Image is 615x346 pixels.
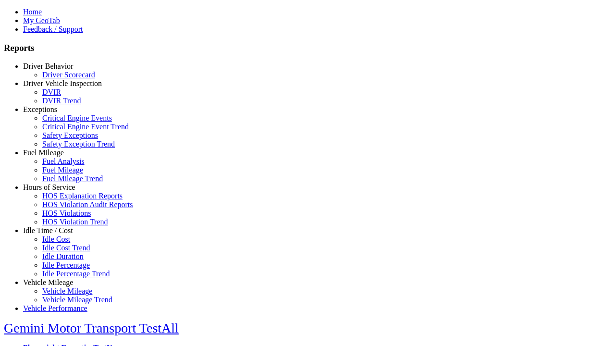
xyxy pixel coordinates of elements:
[42,174,103,183] a: Fuel Mileage Trend
[23,25,83,33] a: Feedback / Support
[23,16,60,25] a: My GeoTab
[23,148,64,157] a: Fuel Mileage
[23,105,57,113] a: Exceptions
[42,123,129,131] a: Critical Engine Event Trend
[23,79,102,87] a: Driver Vehicle Inspection
[42,166,83,174] a: Fuel Mileage
[23,226,73,235] a: Idle Time / Cost
[4,321,179,335] a: Gemini Motor Transport TestAll
[42,296,112,304] a: Vehicle Mileage Trend
[42,200,133,209] a: HOS Violation Audit Reports
[42,244,90,252] a: Idle Cost Trend
[23,304,87,312] a: Vehicle Performance
[23,278,73,286] a: Vehicle Mileage
[42,235,70,243] a: Idle Cost
[42,97,81,105] a: DVIR Trend
[4,43,611,53] h3: Reports
[42,209,91,217] a: HOS Violations
[42,88,61,96] a: DVIR
[42,140,115,148] a: Safety Exception Trend
[23,8,42,16] a: Home
[42,261,90,269] a: Idle Percentage
[23,183,75,191] a: Hours of Service
[42,71,95,79] a: Driver Scorecard
[23,62,73,70] a: Driver Behavior
[42,157,85,165] a: Fuel Analysis
[42,287,92,295] a: Vehicle Mileage
[42,218,108,226] a: HOS Violation Trend
[42,252,84,260] a: Idle Duration
[42,192,123,200] a: HOS Explanation Reports
[42,131,98,139] a: Safety Exceptions
[42,270,110,278] a: Idle Percentage Trend
[42,114,112,122] a: Critical Engine Events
